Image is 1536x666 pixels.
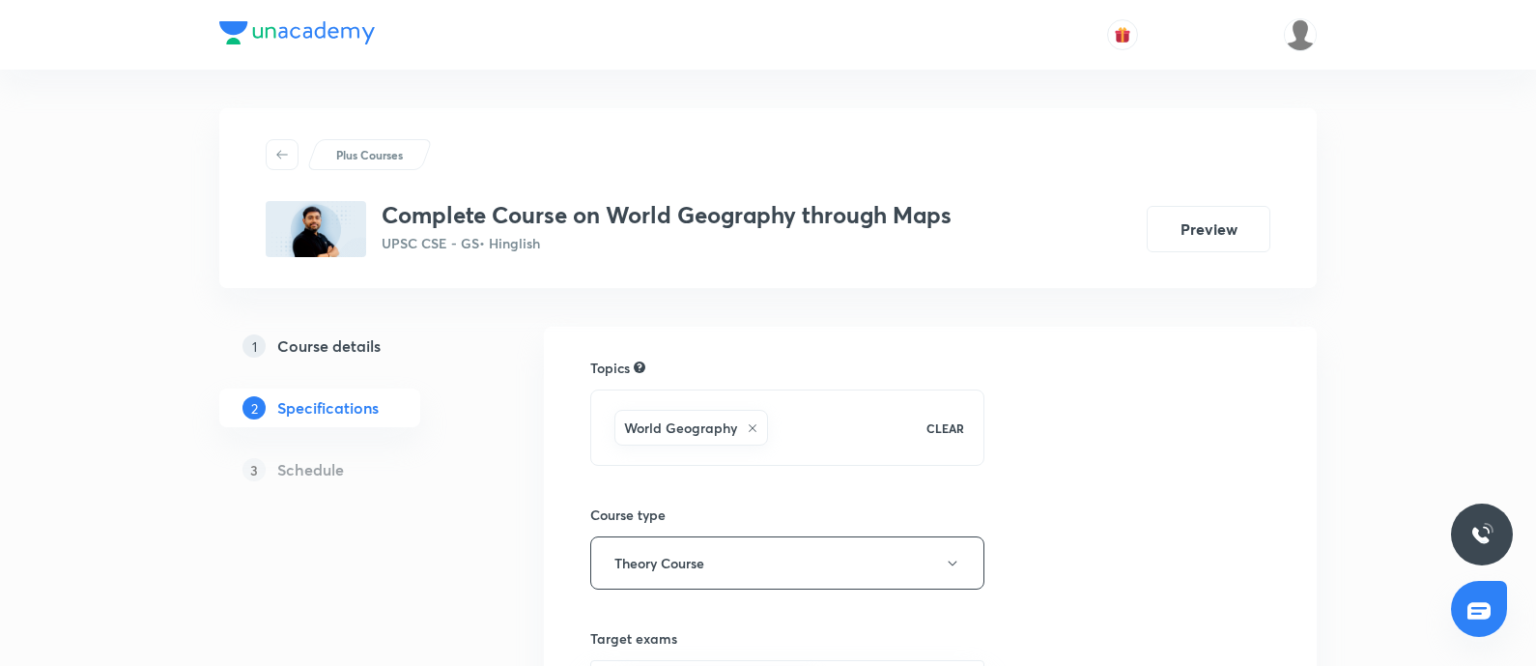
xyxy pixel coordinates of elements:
[590,505,984,525] h6: Course type
[219,21,375,44] img: Company Logo
[1284,18,1317,51] img: Piali K
[1147,206,1270,252] button: Preview
[242,396,266,420] p: 2
[382,201,952,229] h3: Complete Course on World Geography through Maps
[219,21,375,49] a: Company Logo
[590,536,984,590] button: Theory Course
[277,396,379,420] h5: Specifications
[266,201,366,257] img: B5384A51-23BB-4DF4-9B89-0F34B84E4EBF_plus.png
[926,420,964,437] p: CLEAR
[1114,26,1131,43] img: avatar
[1470,523,1493,546] img: ttu
[277,458,344,481] h5: Schedule
[634,359,645,376] div: Search for topics
[624,418,737,438] h6: World Geography
[590,628,984,649] h6: Target exams
[336,146,403,163] p: Plus Courses
[242,334,266,358] p: 1
[219,327,482,365] a: 1Course details
[242,458,266,481] p: 3
[1107,19,1138,50] button: avatar
[277,334,381,358] h5: Course details
[590,358,630,378] h6: Topics
[382,233,952,253] p: UPSC CSE - GS • Hinglish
